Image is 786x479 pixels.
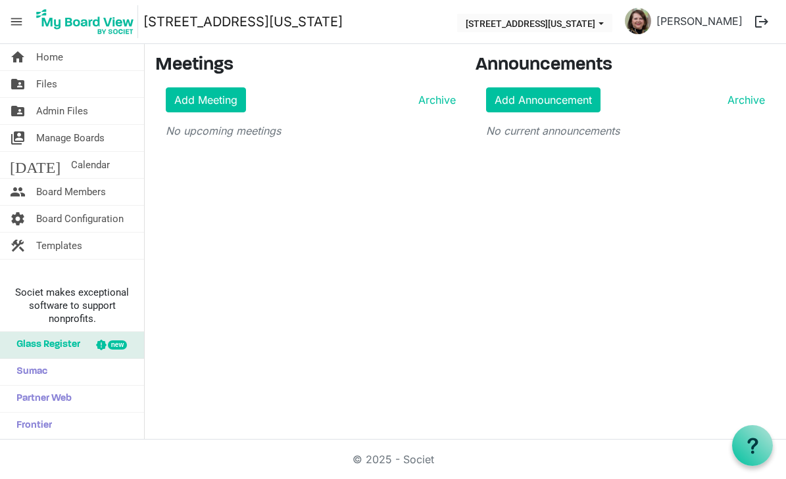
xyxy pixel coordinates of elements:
span: Templates [36,233,82,259]
a: Add Announcement [486,87,601,112]
span: [DATE] [10,152,61,178]
span: Admin Files [36,98,88,124]
button: logout [748,8,775,35]
span: Glass Register [10,332,80,358]
a: [PERSON_NAME] [651,8,748,34]
span: Board Configuration [36,206,124,232]
button: 216 E Washington Blvd dropdownbutton [457,14,612,32]
span: Board Members [36,179,106,205]
span: settings [10,206,26,232]
p: No upcoming meetings [166,123,456,139]
p: No current announcements [486,123,766,139]
a: Archive [722,92,765,108]
a: My Board View Logo [32,5,143,38]
span: Sumac [10,359,47,385]
span: Societ makes exceptional software to support nonprofits. [6,286,138,325]
img: My Board View Logo [32,5,138,38]
span: switch_account [10,125,26,151]
span: Frontier [10,413,52,439]
h3: Announcements [476,55,776,77]
a: Archive [413,92,456,108]
span: Home [36,44,63,70]
span: home [10,44,26,70]
span: menu [4,9,29,34]
span: Files [36,71,57,97]
span: people [10,179,26,205]
span: construction [10,233,26,259]
div: new [108,340,127,350]
a: © 2025 - Societ [353,453,434,466]
span: Calendar [71,152,110,178]
h3: Meetings [155,55,456,77]
span: Partner Web [10,386,72,412]
span: folder_shared [10,71,26,97]
span: Manage Boards [36,125,105,151]
img: J52A0qgz-QnGEDJvxvc7st0NtxDrXCKoDOPQZREw7aFqa1BfgfUuvwQg4bgL-jlo7icgKeV0c70yxLBxNLEp2Q_thumb.png [625,8,651,34]
span: folder_shared [10,98,26,124]
a: Add Meeting [166,87,246,112]
a: [STREET_ADDRESS][US_STATE] [143,9,343,35]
